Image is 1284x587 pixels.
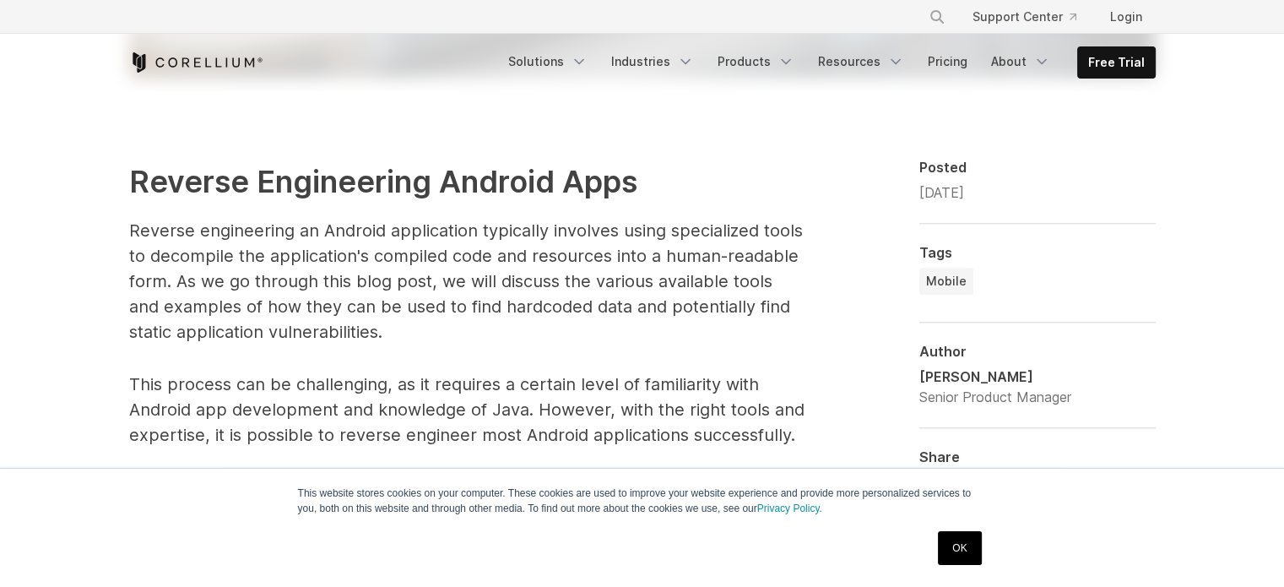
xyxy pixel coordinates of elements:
[959,2,1090,32] a: Support Center
[922,2,952,32] button: Search
[919,268,973,295] a: Mobile
[498,46,598,77] a: Solutions
[129,52,263,73] a: Corellium Home
[919,387,1071,407] div: Senior Product Manager
[129,163,637,200] strong: Reverse Engineering Android Apps
[498,46,1156,79] div: Navigation Menu
[1078,47,1155,78] a: Free Trial
[129,218,805,345] p: Reverse engineering an Android application typically involves using specialized tools to decompil...
[298,486,987,516] p: This website stores cookies on your computer. These cookies are used to improve your website expe...
[129,372,805,448] p: This process can be challenging, as it requires a certain level of familiarity with Android app d...
[919,244,1156,261] div: Tags
[981,46,1060,77] a: About
[926,273,967,290] span: Mobile
[808,46,914,77] a: Resources
[938,531,981,565] a: OK
[919,343,1156,360] div: Author
[601,46,704,77] a: Industries
[919,184,964,201] span: [DATE]
[707,46,805,77] a: Products
[757,503,822,514] a: Privacy Policy.
[918,46,978,77] a: Pricing
[919,448,1156,465] div: Share
[908,2,1156,32] div: Navigation Menu
[919,367,1071,387] div: [PERSON_NAME]
[919,159,1156,176] div: Posted
[1097,2,1156,32] a: Login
